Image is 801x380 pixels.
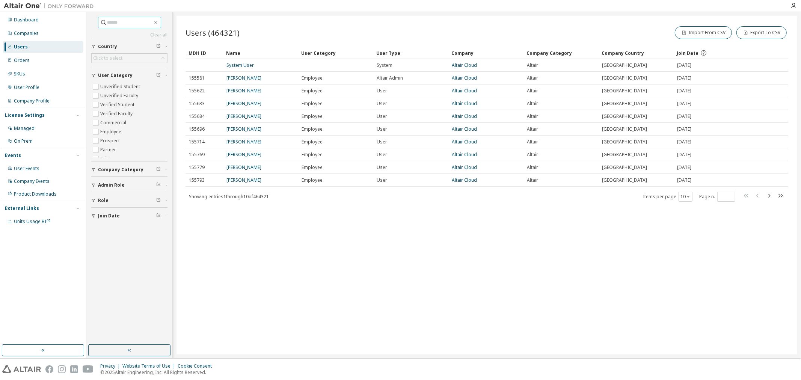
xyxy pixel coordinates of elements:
div: Company Category [526,47,596,59]
img: Altair One [4,2,98,10]
svg: Date when the user was first added or directly signed up. If the user was deleted and later re-ad... [700,50,707,56]
span: Altair [527,62,538,68]
span: User [377,101,387,107]
p: © 2025 Altair Engineering, Inc. All Rights Reserved. [100,369,216,375]
span: [DATE] [677,62,691,68]
span: Clear filter [156,182,161,188]
span: [DATE] [677,164,691,170]
span: Altair [527,88,538,94]
div: Users [14,44,28,50]
span: 155793 [189,177,205,183]
span: Admin Role [98,182,125,188]
button: Admin Role [91,177,167,193]
span: 155769 [189,152,205,158]
span: User [377,164,387,170]
span: User [377,177,387,183]
img: youtube.svg [83,365,94,373]
span: Employee [302,164,323,170]
a: Clear all [91,32,167,38]
span: Employee [302,152,323,158]
span: [GEOGRAPHIC_DATA] [602,126,647,132]
div: On Prem [14,138,33,144]
div: User Profile [14,84,39,90]
span: Altair [527,75,538,81]
span: 155581 [189,75,205,81]
div: Privacy [100,363,122,369]
a: [PERSON_NAME] [226,139,261,145]
img: facebook.svg [45,365,53,373]
span: [GEOGRAPHIC_DATA] [602,113,647,119]
span: [GEOGRAPHIC_DATA] [602,177,647,183]
div: User Events [14,166,39,172]
span: [DATE] [677,126,691,132]
div: Website Terms of Use [122,363,178,369]
div: Dashboard [14,17,39,23]
div: Name [226,47,295,59]
div: Orders [14,57,30,63]
span: 155714 [189,139,205,145]
span: User [377,88,387,94]
span: Altair [527,126,538,132]
span: User [377,152,387,158]
div: License Settings [5,112,45,118]
div: Company Country [602,47,671,59]
a: Altair Cloud [452,100,477,107]
span: Items per page [643,192,692,202]
span: 155684 [189,113,205,119]
a: [PERSON_NAME] [226,100,261,107]
img: altair_logo.svg [2,365,41,373]
button: Company Category [91,161,167,178]
a: [PERSON_NAME] [226,113,261,119]
div: SKUs [14,71,25,77]
label: Partner [100,145,118,154]
div: Click to select [92,54,167,63]
a: [PERSON_NAME] [226,164,261,170]
div: Company [451,47,520,59]
span: Altair [527,164,538,170]
div: Managed [14,125,35,131]
span: Altair Admin [377,75,403,81]
img: instagram.svg [58,365,66,373]
label: Unverified Faculty [100,91,140,100]
span: 155622 [189,88,205,94]
span: Clear filter [156,72,161,78]
span: Altair [527,139,538,145]
span: Join Date [677,50,698,56]
label: Trial [100,154,111,163]
label: Commercial [100,118,128,127]
span: Clear filter [156,213,161,219]
a: [PERSON_NAME] [226,87,261,94]
span: Showing entries 1 through 10 of 464321 [189,193,269,200]
div: Click to select [93,55,122,61]
span: Units Usage BI [14,218,51,225]
button: Export To CSV [736,26,787,39]
div: Events [5,152,21,158]
span: User [377,139,387,145]
span: Employee [302,126,323,132]
span: [DATE] [677,139,691,145]
a: Altair Cloud [452,75,477,81]
span: [DATE] [677,101,691,107]
span: Employee [302,139,323,145]
div: Company Profile [14,98,50,104]
label: Verified Student [100,100,136,109]
span: User Category [98,72,133,78]
span: 155633 [189,101,205,107]
span: [GEOGRAPHIC_DATA] [602,164,647,170]
a: System User [226,62,254,68]
button: Import From CSV [675,26,732,39]
a: Altair Cloud [452,62,477,68]
a: Altair Cloud [452,151,477,158]
span: [DATE] [677,177,691,183]
img: linkedin.svg [70,365,78,373]
button: 10 [680,194,691,200]
span: Role [98,198,109,204]
a: Altair Cloud [452,164,477,170]
span: [GEOGRAPHIC_DATA] [602,139,647,145]
span: Altair [527,101,538,107]
label: Unverified Student [100,82,142,91]
button: Country [91,38,167,55]
a: Altair Cloud [452,87,477,94]
span: User [377,126,387,132]
span: Altair [527,113,538,119]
